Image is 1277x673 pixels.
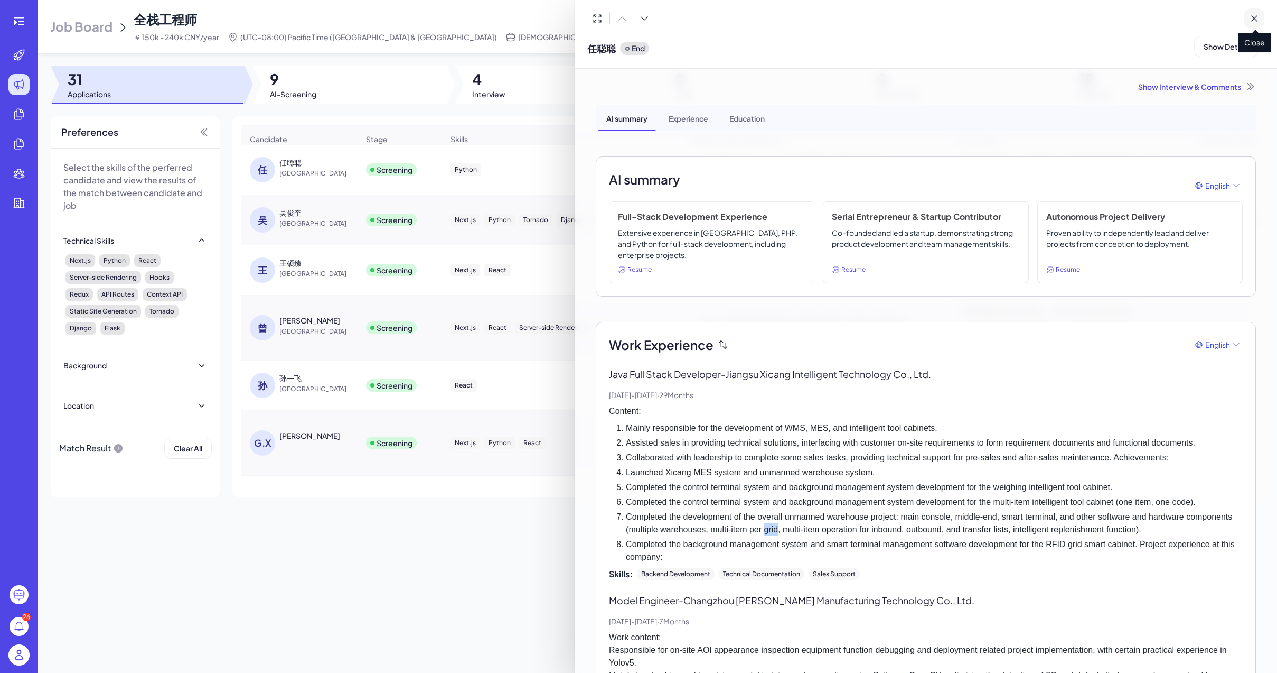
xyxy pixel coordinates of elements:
li: Completed the control terminal system and background management system development for the multi-... [626,496,1243,509]
div: Technical Documentation [719,568,804,580]
li: Completed the background management system and smart terminal management software development for... [626,538,1243,564]
li: Completed the control terminal system and background management system development for the weighi... [626,481,1243,494]
span: Resume [1056,265,1080,274]
h3: Serial Entrepreneur & Startup Contributor [832,210,1019,223]
span: Show Details [1204,42,1249,51]
p: [DATE] - [DATE] · 7 Months [609,616,1243,627]
h3: Full-Stack Development Experience [618,210,805,223]
p: Extensive experience in [GEOGRAPHIC_DATA], PHP, and Python for full-stack development, including ... [618,227,805,261]
li: Mainly responsible for the development of WMS, MES, and intelligent tool cabinets. [626,422,1243,435]
div: Show Interview & Comments [596,81,1256,92]
p: Content: [609,405,1243,418]
span: 任聪聪 [587,41,616,56]
p: End [632,43,645,54]
p: Java Full Stack Developer - Jiangsu Xicang Intelligent Technology Co., Ltd. [609,367,1243,381]
div: Backend Development [637,568,715,580]
p: Co-founded and led a startup, demonstrating strong product development and team management skills. [832,227,1019,261]
div: Experience [660,105,717,131]
div: Education [721,105,773,131]
div: Sales Support [809,568,860,580]
span: Close [1238,33,1271,52]
li: Collaborated with leadership to complete some sales tasks, providing technical support for pre-sa... [626,451,1243,464]
p: Model Engineer - Changzhou [PERSON_NAME] Manufacturing Technology Co., Ltd. [609,593,1243,607]
li: Completed the development of the overall unmanned warehouse project: main console, middle-end, sm... [626,511,1243,536]
p: [DATE] - [DATE] · 29 Months [609,390,1243,401]
span: Resume [841,265,866,274]
h2: AI summary [609,170,680,189]
span: Work Experience [609,335,713,354]
span: Skills: [609,568,633,580]
div: AI summary [598,105,656,131]
span: English [1205,180,1230,191]
li: Assisted sales in providing technical solutions, interfacing with customer on-site requirements t... [626,437,1243,449]
h3: Autonomous Project Delivery [1046,210,1234,223]
p: Proven ability to independently lead and deliver projects from conception to deployment. [1046,227,1234,261]
span: Resume [627,265,652,274]
button: Show Details [1195,36,1258,57]
li: Launched Xicang MES system and unmanned warehouse system. [626,466,1243,479]
span: English [1205,339,1230,351]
